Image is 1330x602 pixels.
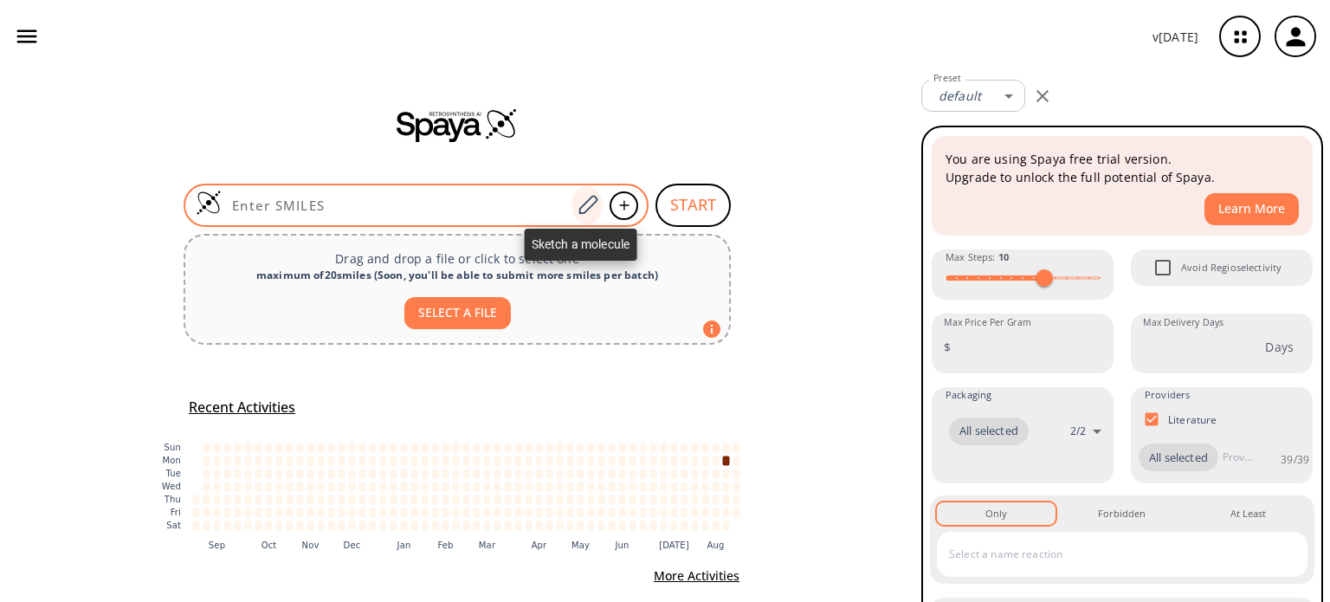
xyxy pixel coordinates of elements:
img: Spaya logo [397,107,518,142]
text: [DATE] [659,541,689,550]
text: Sun [165,443,181,452]
text: Thu [164,495,181,504]
span: All selected [949,423,1029,440]
text: Tue [165,469,181,478]
text: Nov [302,541,320,550]
input: Select a name reaction [945,541,1274,568]
p: Days [1265,338,1294,356]
label: Preset [933,72,961,85]
text: Sep [209,541,225,550]
g: x-axis tick label [209,541,725,550]
div: At Least [1230,506,1266,521]
text: Sat [166,521,181,530]
div: maximum of 20 smiles ( Soon, you'll be able to submit more smiles per batch ) [199,268,715,283]
span: Avoid Regioselectivity [1145,249,1181,286]
button: Learn More [1204,193,1299,225]
input: Provider name [1218,443,1256,471]
button: Recent Activities [182,393,302,422]
em: default [939,87,981,104]
span: Max Steps : [946,249,1009,265]
strong: 10 [998,250,1009,263]
text: Dec [344,541,361,550]
p: 39 / 39 [1281,452,1309,467]
text: Oct [261,541,277,550]
text: Apr [532,541,547,550]
text: Mon [162,456,181,465]
button: More Activities [647,560,746,592]
div: Sketch a molecule [525,229,637,261]
p: 2 / 2 [1070,424,1086,438]
text: Feb [437,541,453,550]
button: Forbidden [1062,502,1181,525]
p: $ [944,338,951,356]
h5: Recent Activities [189,398,295,417]
img: Logo Spaya [196,190,222,216]
text: Jun [614,541,629,550]
span: Packaging [946,387,991,403]
g: y-axis tick label [162,443,181,530]
button: START [655,184,731,227]
span: Avoid Regioselectivity [1181,260,1282,275]
span: All selected [1139,450,1218,467]
p: v [DATE] [1152,28,1198,46]
label: Max Delivery Days [1143,316,1223,329]
text: Mar [479,541,496,550]
span: Providers [1145,387,1190,403]
text: Fri [171,508,181,517]
div: Forbidden [1098,506,1146,521]
label: Max Price Per Gram [944,316,1031,329]
button: Only [937,502,1056,525]
text: May [571,541,590,550]
g: cell [193,443,740,530]
button: SELECT A FILE [404,297,511,329]
text: Aug [707,541,725,550]
input: Enter SMILES [222,197,571,214]
p: Drag and drop a file or click to select one [199,249,715,268]
p: Literature [1168,412,1217,427]
div: Only [985,506,1007,521]
button: At Least [1189,502,1307,525]
text: Wed [162,482,181,491]
text: Jan [397,541,411,550]
p: You are using Spaya free trial version. Upgrade to unlock the full potential of Spaya. [946,150,1299,186]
